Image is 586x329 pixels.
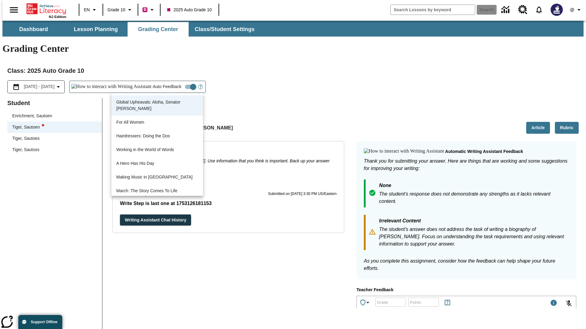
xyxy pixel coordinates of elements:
p: Working in the World of Words [116,147,174,153]
p: A Hero Has His Day [116,160,154,167]
p: Global Upheavals: Aloha, Senator [PERSON_NAME] [116,99,198,112]
p: Making Music in [GEOGRAPHIC_DATA] [116,174,193,180]
p: For All Women [116,119,144,126]
p: Hairdressers: Doing the Dos [116,133,170,139]
p: March: The Story Comes To Life [116,188,177,194]
body: Type your response here. [2,5,89,10]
